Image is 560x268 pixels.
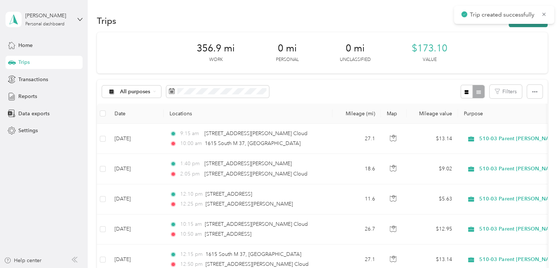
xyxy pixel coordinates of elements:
span: 0 mi [346,43,365,54]
span: Data exports [18,110,50,117]
span: Home [18,41,33,49]
span: [STREET_ADDRESS][PERSON_NAME] Cloud [204,130,308,137]
th: Map [381,104,407,124]
iframe: Everlance-gr Chat Button Frame [519,227,560,268]
th: Mileage value [407,104,458,124]
button: Help center [4,257,41,264]
span: [STREET_ADDRESS][PERSON_NAME] Cloud [204,171,308,177]
span: Settings [18,127,38,134]
span: [STREET_ADDRESS][PERSON_NAME] Cloud [206,261,309,267]
p: Trip created successfully [470,10,536,19]
div: Personal dashboard [25,22,65,26]
span: 10:00 am [180,140,201,148]
td: $13.14 [407,124,458,154]
span: 12:15 pm [180,250,202,258]
p: Unclassified [340,57,371,63]
span: Trips [18,58,30,66]
span: 0 mi [278,43,297,54]
p: Value [423,57,437,63]
span: 2:05 pm [180,170,201,178]
td: $5.63 [407,184,458,214]
span: [STREET_ADDRESS] [205,231,251,237]
span: 12:25 pm [180,200,202,208]
th: Mileage (mi) [332,104,381,124]
h1: Trips [97,17,116,25]
td: $12.95 [407,214,458,245]
span: [STREET_ADDRESS][PERSON_NAME] Cloud [205,221,308,227]
td: 18.6 [332,154,381,184]
span: 9:15 am [180,130,201,138]
td: [DATE] [109,124,164,154]
span: 1615 South M 37, [GEOGRAPHIC_DATA] [205,140,301,146]
td: 26.7 [332,214,381,245]
span: Reports [18,93,37,100]
td: [DATE] [109,184,164,214]
span: [STREET_ADDRESS][PERSON_NAME] [204,160,292,167]
td: 27.1 [332,124,381,154]
span: All purposes [120,89,150,94]
p: Work [209,57,223,63]
span: [STREET_ADDRESS] [206,191,252,197]
span: [STREET_ADDRESS][PERSON_NAME] [206,201,293,207]
span: $173.10 [412,43,447,54]
td: 11.6 [332,184,381,214]
td: [DATE] [109,214,164,245]
span: Transactions [18,76,48,83]
td: $9.02 [407,154,458,184]
div: [PERSON_NAME] [25,12,71,19]
span: 1615 South M 37, [GEOGRAPHIC_DATA] [206,251,301,257]
span: 12:10 pm [180,190,202,198]
p: Personal [276,57,299,63]
span: 1:40 pm [180,160,201,168]
th: Date [109,104,164,124]
span: 10:15 am [180,220,201,228]
span: 356.9 mi [197,43,235,54]
th: Locations [164,104,332,124]
span: 10:50 am [180,230,201,238]
td: [DATE] [109,154,164,184]
button: Filters [490,85,522,98]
